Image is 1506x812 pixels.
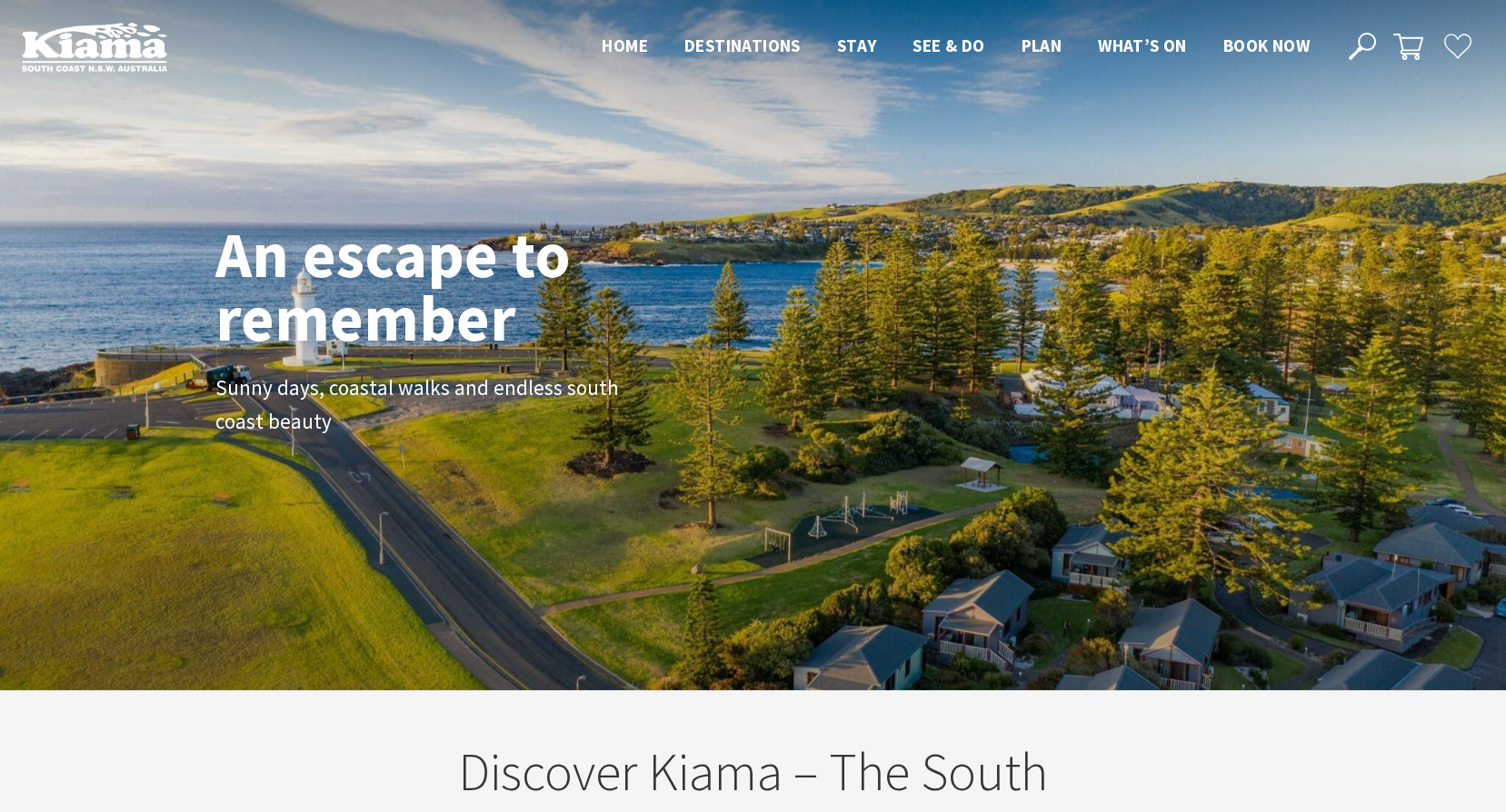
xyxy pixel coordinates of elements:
[1022,35,1062,56] span: Plan
[583,32,1328,62] nav: Main Menu
[913,35,984,56] span: See & Do
[215,371,624,439] p: Sunny days, coastal walks and endless south coast beauty
[684,35,801,56] span: Destinations
[1098,35,1187,56] span: What’s On
[22,22,167,72] img: Kiama Logo
[1223,35,1310,56] span: Book now
[602,35,648,56] span: Home
[215,223,715,350] h1: An escape to remember
[837,35,877,56] span: Stay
